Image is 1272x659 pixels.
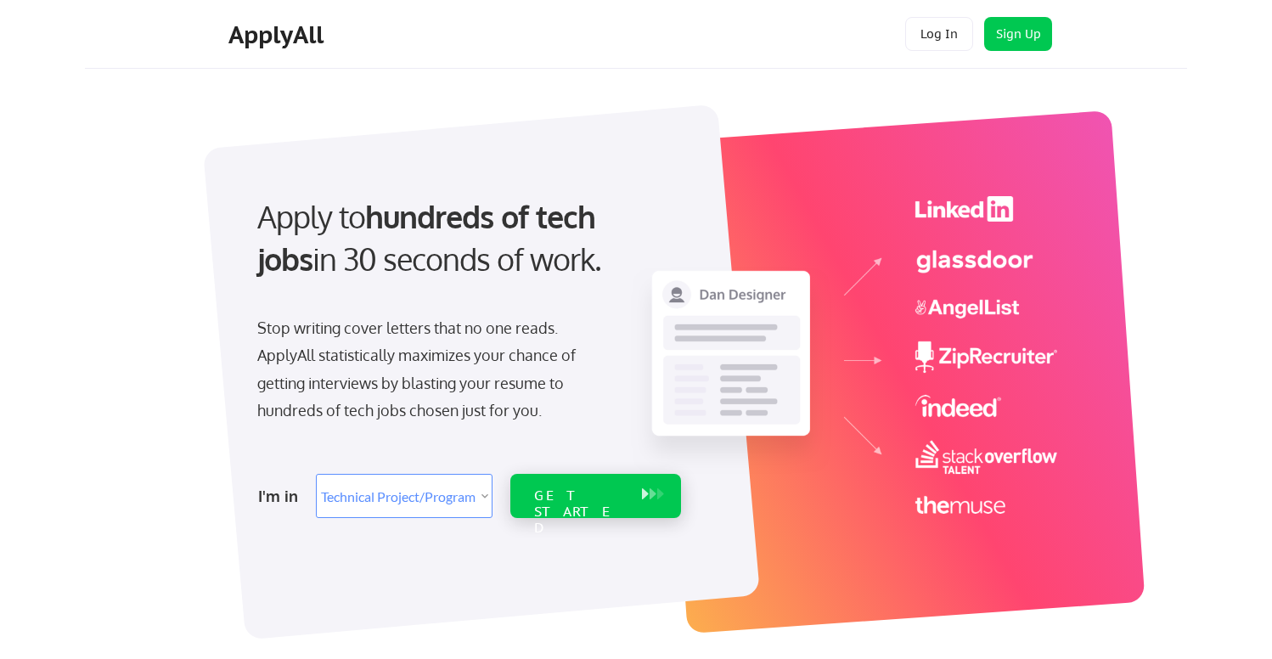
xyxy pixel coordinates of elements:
[905,17,973,51] button: Log In
[534,487,625,537] div: GET STARTED
[257,195,674,281] div: Apply to in 30 seconds of work.
[228,20,329,49] div: ApplyAll
[258,482,306,510] div: I'm in
[257,197,603,278] strong: hundreds of tech jobs
[257,314,606,425] div: Stop writing cover letters that no one reads. ApplyAll statistically maximizes your chance of get...
[984,17,1052,51] button: Sign Up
